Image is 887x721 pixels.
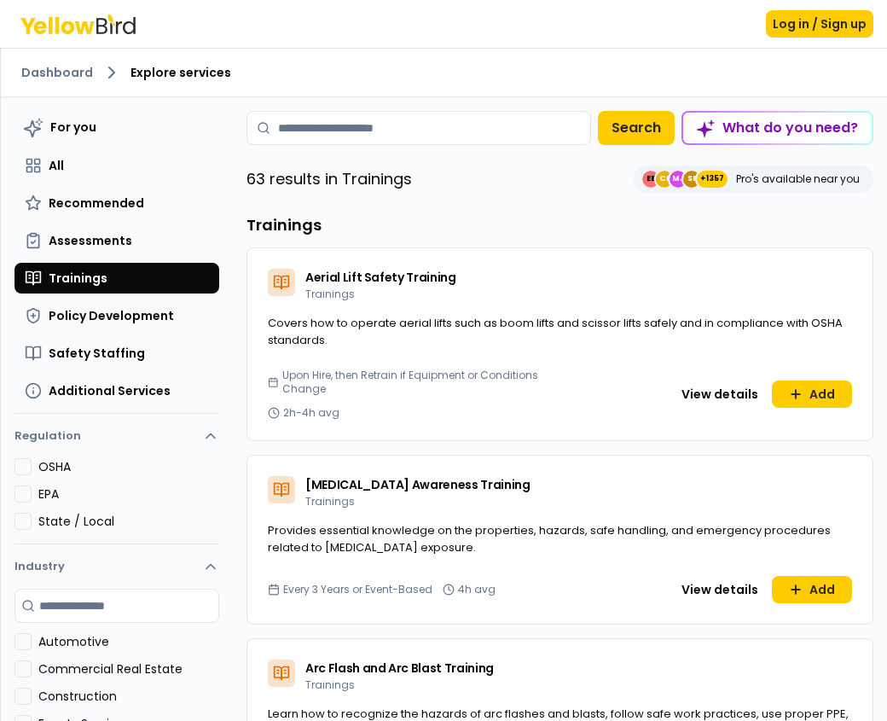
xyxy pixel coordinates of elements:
[671,576,768,603] button: View details
[14,375,219,406] button: Additional Services
[14,111,219,143] button: For you
[305,677,355,692] span: Trainings
[700,171,724,188] span: +1357
[268,315,843,348] span: Covers how to operate aerial lifts such as boom lifts and scissor lifts safely and in compliance ...
[14,458,219,544] div: Regulation
[305,494,355,509] span: Trainings
[38,633,219,650] label: Automotive
[736,172,860,186] p: Pro's available near you
[14,225,219,256] button: Assessments
[305,660,494,677] span: Arc Flash and Arc Blast Training
[38,688,219,705] label: Construction
[598,111,675,145] button: Search
[49,307,174,324] span: Policy Development
[49,232,132,249] span: Assessments
[49,345,145,362] span: Safety Staffing
[305,287,355,301] span: Trainings
[766,10,873,38] button: Log in / Sign up
[283,583,432,596] span: Every 3 Years or Event-Based
[14,188,219,218] button: Recommended
[671,381,768,408] button: View details
[772,576,852,603] button: Add
[458,583,496,596] span: 4h avg
[38,660,219,677] label: Commercial Real Estate
[14,150,219,181] button: All
[681,111,873,145] button: What do you need?
[49,382,171,399] span: Additional Services
[14,263,219,294] button: Trainings
[656,171,673,188] span: CE
[683,171,700,188] span: SE
[21,62,867,83] nav: breadcrumb
[282,369,554,396] span: Upon Hire, then Retrain if Equipment or Conditions Change
[38,458,219,475] label: OSHA
[246,213,873,237] h3: Trainings
[305,269,456,286] span: Aerial Lift Safety Training
[14,300,219,331] button: Policy Development
[14,544,219,589] button: Industry
[50,119,96,136] span: For you
[21,64,93,81] a: Dashboard
[305,476,530,493] span: [MEDICAL_DATA] Awareness Training
[14,421,219,458] button: Regulation
[38,513,219,530] label: State / Local
[772,381,852,408] button: Add
[268,522,831,555] span: Provides essential knowledge on the properties, hazards, safe handling, and emergency procedures ...
[283,406,339,420] span: 2h-4h avg
[130,64,231,81] span: Explore services
[14,338,219,369] button: Safety Staffing
[670,171,687,188] span: MJ
[49,157,64,174] span: All
[49,195,144,212] span: Recommended
[49,270,107,287] span: Trainings
[246,167,412,191] p: 63 results in Trainings
[642,171,659,188] span: EE
[683,113,872,143] div: What do you need?
[38,486,219,503] label: EPA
